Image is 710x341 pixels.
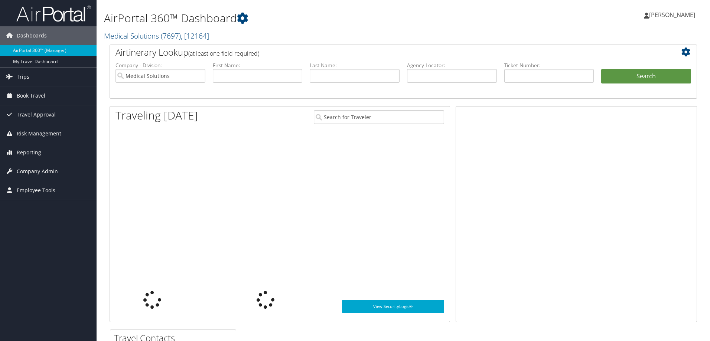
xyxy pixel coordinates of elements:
[17,124,61,143] span: Risk Management
[342,300,444,313] a: View SecurityLogic®
[17,181,55,200] span: Employee Tools
[314,110,444,124] input: Search for Traveler
[649,11,695,19] span: [PERSON_NAME]
[601,69,691,84] button: Search
[310,62,400,69] label: Last Name:
[115,108,198,123] h1: Traveling [DATE]
[104,10,503,26] h1: AirPortal 360™ Dashboard
[188,49,259,58] span: (at least one field required)
[161,31,181,41] span: ( 7697 )
[16,5,91,22] img: airportal-logo.png
[407,62,497,69] label: Agency Locator:
[115,46,642,59] h2: Airtinerary Lookup
[17,86,45,105] span: Book Travel
[115,62,205,69] label: Company - Division:
[213,62,303,69] label: First Name:
[17,162,58,181] span: Company Admin
[17,68,29,86] span: Trips
[17,105,56,124] span: Travel Approval
[17,143,41,162] span: Reporting
[104,31,209,41] a: Medical Solutions
[181,31,209,41] span: , [ 12164 ]
[644,4,703,26] a: [PERSON_NAME]
[504,62,594,69] label: Ticket Number:
[17,26,47,45] span: Dashboards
